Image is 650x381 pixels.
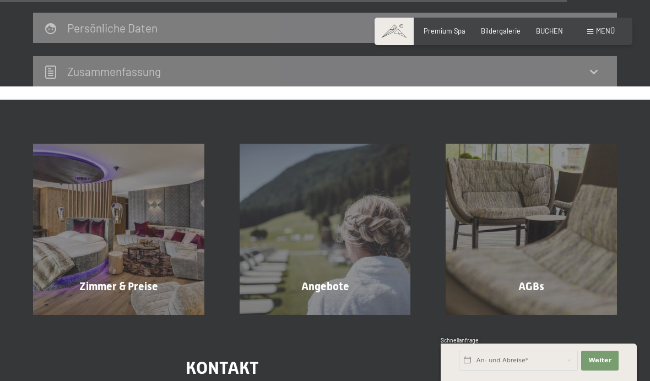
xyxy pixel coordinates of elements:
h2: Zusammen­fassung [67,64,161,78]
a: BUCHEN [536,26,563,35]
span: Angebote [301,280,349,293]
button: Weiter [581,351,619,371]
span: Kontakt [186,357,259,378]
span: AGBs [518,280,544,293]
span: Weiter [588,356,611,365]
a: Buchung Angebote [222,144,429,315]
h2: Persönliche Daten [67,21,158,35]
span: Schnellanfrage [441,337,479,344]
span: Zimmer & Preise [79,280,158,293]
a: Bildergalerie [481,26,521,35]
a: Buchung Zimmer & Preise [15,144,222,315]
a: Premium Spa [424,26,465,35]
span: Menü [596,26,615,35]
a: Buchung AGBs [428,144,635,315]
